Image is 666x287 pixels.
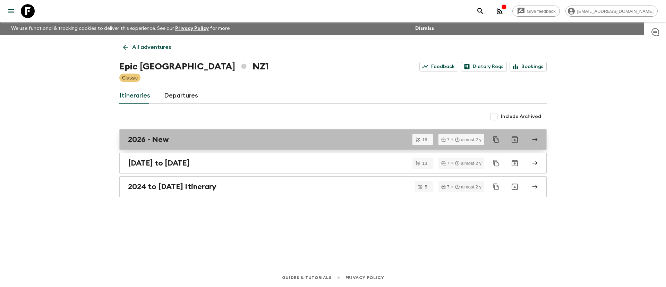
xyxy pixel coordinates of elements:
[512,6,560,17] a: Give feedback
[510,62,547,71] a: Bookings
[441,137,450,142] div: 7
[455,185,481,189] div: almost 2 y
[473,4,487,18] button: search adventures
[119,87,150,104] a: Itineraries
[413,24,436,33] button: Dismiss
[282,274,332,281] a: Guides & Tutorials
[490,133,502,146] button: Duplicate
[119,40,175,54] a: All adventures
[508,156,522,170] button: Archive
[119,176,547,197] a: 2024 to [DATE] Itinerary
[490,180,502,193] button: Duplicate
[441,185,450,189] div: 7
[455,161,481,166] div: almost 2 y
[420,185,431,189] span: 5
[501,113,541,120] span: Include Archived
[490,157,502,169] button: Duplicate
[132,43,171,51] p: All adventures
[119,129,547,150] a: 2026 - New
[128,159,190,168] h2: [DATE] to [DATE]
[461,62,507,71] a: Dietary Reqs
[508,133,522,146] button: Archive
[8,22,233,35] p: We use functional & tracking cookies to deliver this experience. See our for more.
[418,137,431,142] span: 16
[419,62,458,71] a: Feedback
[418,161,431,166] span: 13
[565,6,658,17] div: [EMAIL_ADDRESS][DOMAIN_NAME]
[119,153,547,174] a: [DATE] to [DATE]
[119,60,269,74] h1: Epic [GEOGRAPHIC_DATA] NZ1
[523,9,560,14] span: Give feedback
[508,180,522,194] button: Archive
[345,274,384,281] a: Privacy Policy
[4,4,18,18] button: menu
[175,26,209,31] a: Privacy Policy
[128,182,216,191] h2: 2024 to [DATE] Itinerary
[164,87,198,104] a: Departures
[128,135,169,144] h2: 2026 - New
[455,137,481,142] div: almost 2 y
[122,74,138,81] p: Classic
[441,161,450,166] div: 7
[573,9,657,14] span: [EMAIL_ADDRESS][DOMAIN_NAME]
